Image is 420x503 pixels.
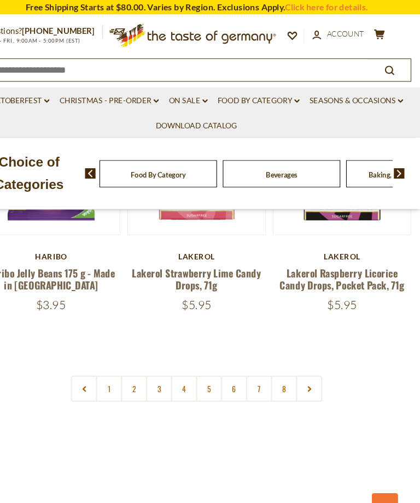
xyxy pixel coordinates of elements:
[288,250,406,275] a: Lakerol Raspberry Licorice Candy Drops, Pocket Pack, 71g
[319,26,367,38] a: Account
[145,237,275,246] div: Lakerol
[172,113,248,125] a: Download Catalog
[149,250,271,275] a: Lakerol Strawberry Lime Candy Drops, 71g
[162,353,187,378] a: 3
[275,161,305,169] a: Beverages
[186,353,211,378] a: 4
[105,158,115,168] img: previous arrow
[115,353,140,378] a: 1
[316,89,404,101] a: Seasons & Occasions
[332,280,361,293] span: $5.95
[81,89,174,101] a: Christmas - PRE-ORDER
[395,158,406,168] img: next arrow
[148,161,200,169] a: Food By Category
[233,353,258,378] a: 6
[46,25,114,34] a: [PHONE_NUMBER]
[8,23,122,37] p: Questions?
[280,353,305,378] a: 8
[196,280,224,293] span: $5.95
[282,237,412,246] div: Lakerol
[184,89,220,101] a: On Sale
[293,2,371,11] a: Click here for details.
[256,353,281,378] a: 7
[230,89,307,101] a: Food By Category
[209,353,234,378] a: 5
[59,280,87,293] span: $3.95
[8,35,101,42] span: MON - FRI, 9:00AM - 5:00PM (EST)
[139,353,164,378] a: 2
[15,89,72,101] a: Oktoberfest
[13,250,133,275] a: Haribo Jelly Beans 175 g - Made in [GEOGRAPHIC_DATA]
[8,237,138,246] div: Haribo
[332,27,367,36] span: Account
